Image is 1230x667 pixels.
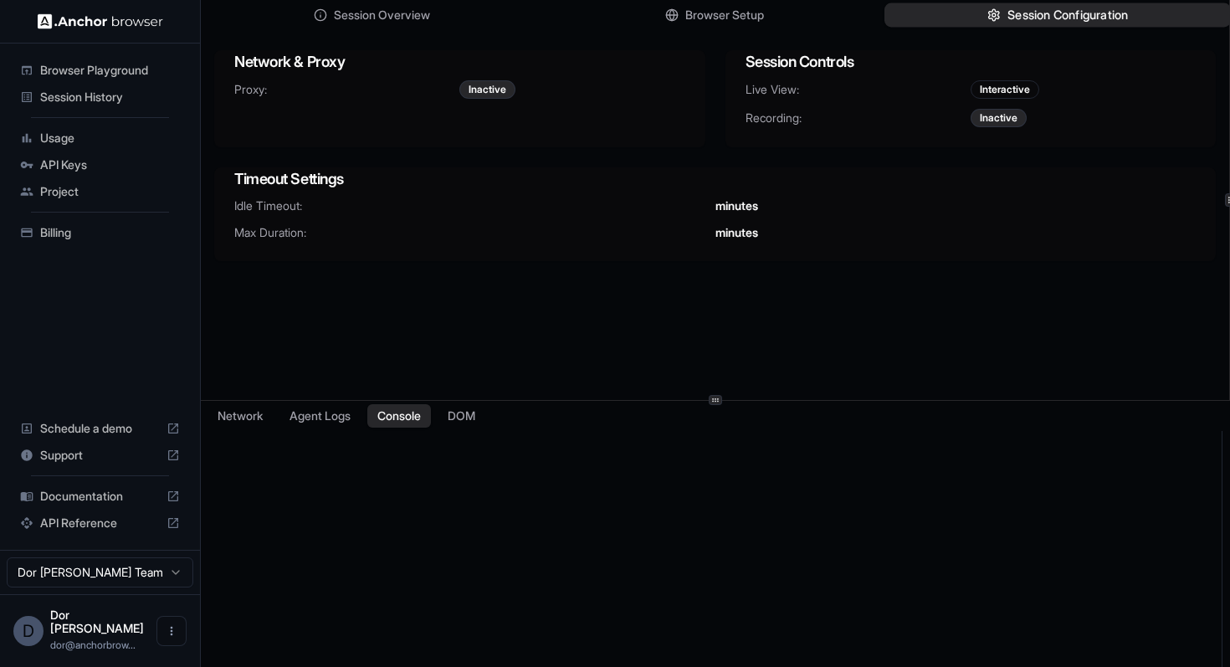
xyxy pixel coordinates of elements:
div: Support [13,442,187,469]
span: minutes [715,224,758,241]
div: Usage [13,125,187,151]
h3: Network & Proxy [234,50,685,74]
h3: Timeout Settings [234,167,1196,191]
div: Inactive [459,80,515,99]
span: Dor Dankner [50,608,144,635]
span: Billing [40,224,180,241]
div: Schedule a demo [13,415,187,442]
div: Documentation [13,483,187,510]
span: Session Overview [334,7,430,23]
div: API Keys [13,151,187,178]
button: Agent Logs [279,404,361,428]
span: Project [40,183,180,200]
span: Usage [40,130,180,146]
span: Idle Timeout: [234,198,715,214]
div: Browser Playground [13,57,187,84]
div: Project [13,178,187,205]
button: DOM [438,404,485,428]
button: Open menu [156,616,187,646]
span: Max Duration: [234,224,715,241]
div: D [13,616,44,646]
span: Session History [40,89,180,105]
span: Recording: [746,110,971,126]
div: API Reference [13,510,187,536]
div: Session History [13,84,187,110]
span: Proxy: [234,81,459,98]
button: Console [367,404,431,428]
span: Support [40,447,160,464]
span: dor@anchorbrowser.io [50,639,136,651]
span: minutes [715,198,758,214]
span: Browser Playground [40,62,180,79]
span: Documentation [40,488,160,505]
span: Live View: [746,81,971,98]
div: Interactive [971,80,1039,99]
span: Session Configuration [1007,7,1128,24]
span: Browser Setup [685,7,764,23]
span: API Reference [40,515,160,531]
span: API Keys [40,156,180,173]
button: Network [208,404,273,428]
div: Inactive [971,109,1027,127]
img: Anchor Logo [38,13,163,29]
h3: Session Controls [746,50,1197,74]
span: Schedule a demo [40,420,160,437]
div: Billing [13,219,187,246]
